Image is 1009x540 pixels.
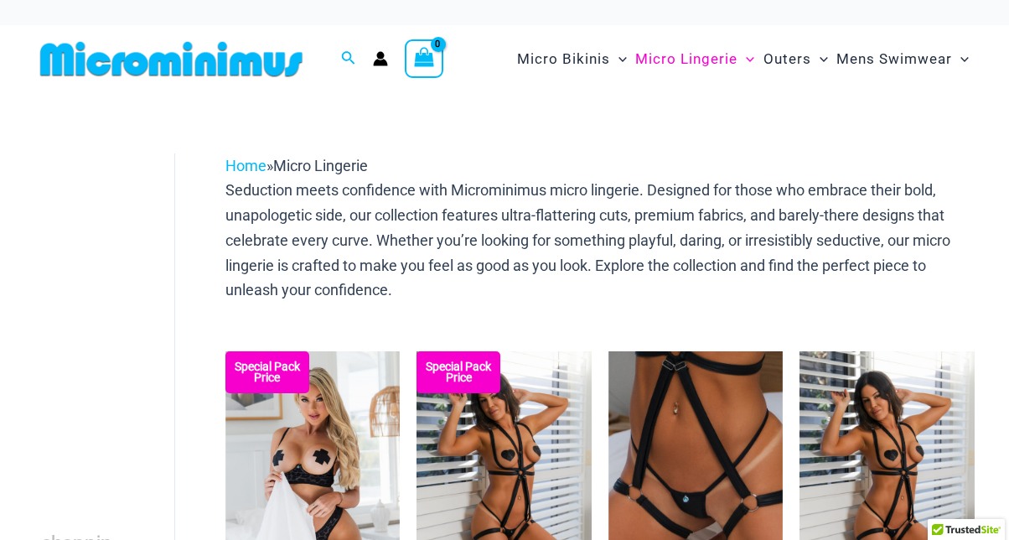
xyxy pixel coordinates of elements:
span: Menu Toggle [610,38,627,80]
a: View Shopping Cart, empty [405,39,443,78]
a: Micro BikinisMenu ToggleMenu Toggle [513,34,631,85]
nav: Site Navigation [510,31,975,87]
p: Seduction meets confidence with Microminimus micro lingerie. Designed for those who embrace their... [225,178,975,303]
img: MM SHOP LOGO FLAT [34,40,309,78]
span: Micro Lingerie [273,157,368,174]
span: Menu Toggle [737,38,754,80]
a: Account icon link [373,51,388,66]
a: Search icon link [341,49,356,70]
a: Home [225,157,266,174]
a: Mens SwimwearMenu ToggleMenu Toggle [832,34,973,85]
iframe: TrustedSite Certified [42,140,193,475]
b: Special Pack Price [225,361,309,383]
span: Menu Toggle [952,38,969,80]
span: Mens Swimwear [836,38,952,80]
span: Outers [763,38,811,80]
span: Menu Toggle [811,38,828,80]
span: Micro Lingerie [635,38,737,80]
span: Micro Bikinis [517,38,610,80]
a: OutersMenu ToggleMenu Toggle [759,34,832,85]
a: Micro LingerieMenu ToggleMenu Toggle [631,34,758,85]
b: Special Pack Price [417,361,500,383]
span: » [225,157,368,174]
